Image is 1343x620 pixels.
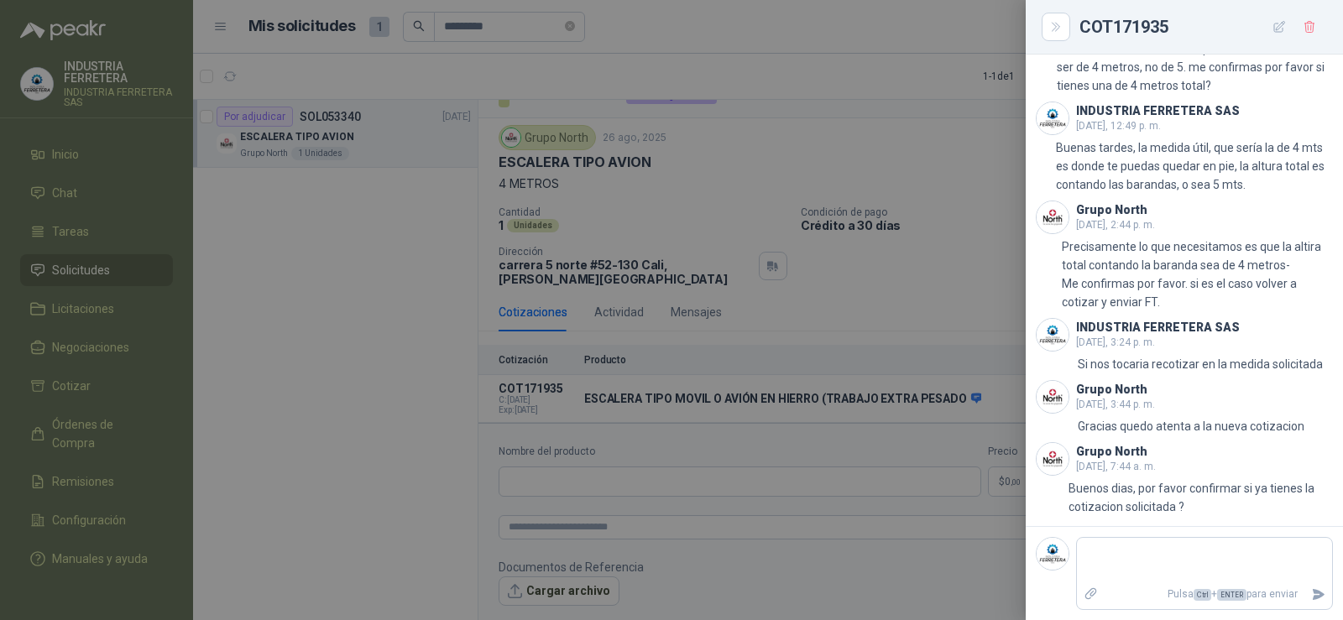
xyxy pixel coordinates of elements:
[1037,381,1069,413] img: Company Logo
[1062,237,1333,311] p: Precisamente lo que necesitamos es que la altira total contando la baranda sea de 4 metros- Me co...
[1037,538,1069,570] img: Company Logo
[1076,206,1147,215] h3: Grupo North
[1076,219,1155,231] span: [DATE], 2:44 p. m.
[1077,580,1105,609] label: Adjuntar archivos
[1037,319,1069,351] img: Company Logo
[1069,479,1333,516] p: Buenos dias, por favor confirmar si ya tienes la cotizacion solicitada ?
[1194,589,1211,601] span: Ctrl
[1046,17,1066,37] button: Close
[1037,443,1069,475] img: Company Logo
[1076,120,1161,132] span: [DATE], 12:49 p. m.
[1056,138,1333,194] p: Buenas tardes, la medida útil, que sería la de 4 mts es donde te puedas quedar en pie, la altura ...
[1217,589,1246,601] span: ENTER
[1037,201,1069,233] img: Company Logo
[1057,39,1333,95] p: Buenos dias, me informan que la altura total debe ser de 4 metros, no de 5. me confirmas por favo...
[1076,107,1240,116] h3: INDUSTRIA FERRETERA SAS
[1076,461,1156,472] span: [DATE], 7:44 a. m.
[1078,355,1323,373] p: Si nos tocaria recotizar en la medida solicitada
[1105,580,1305,609] p: Pulsa + para enviar
[1076,385,1147,394] h3: Grupo North
[1079,13,1323,40] div: COT171935
[1037,102,1069,134] img: Company Logo
[1304,580,1332,609] button: Enviar
[1078,417,1304,435] p: Gracias quedo atenta a la nueva cotizacion
[1076,336,1155,348] span: [DATE], 3:24 p. m.
[1076,447,1147,456] h3: Grupo North
[1076,323,1240,332] h3: INDUSTRIA FERRETERA SAS
[1076,399,1155,410] span: [DATE], 3:44 p. m.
